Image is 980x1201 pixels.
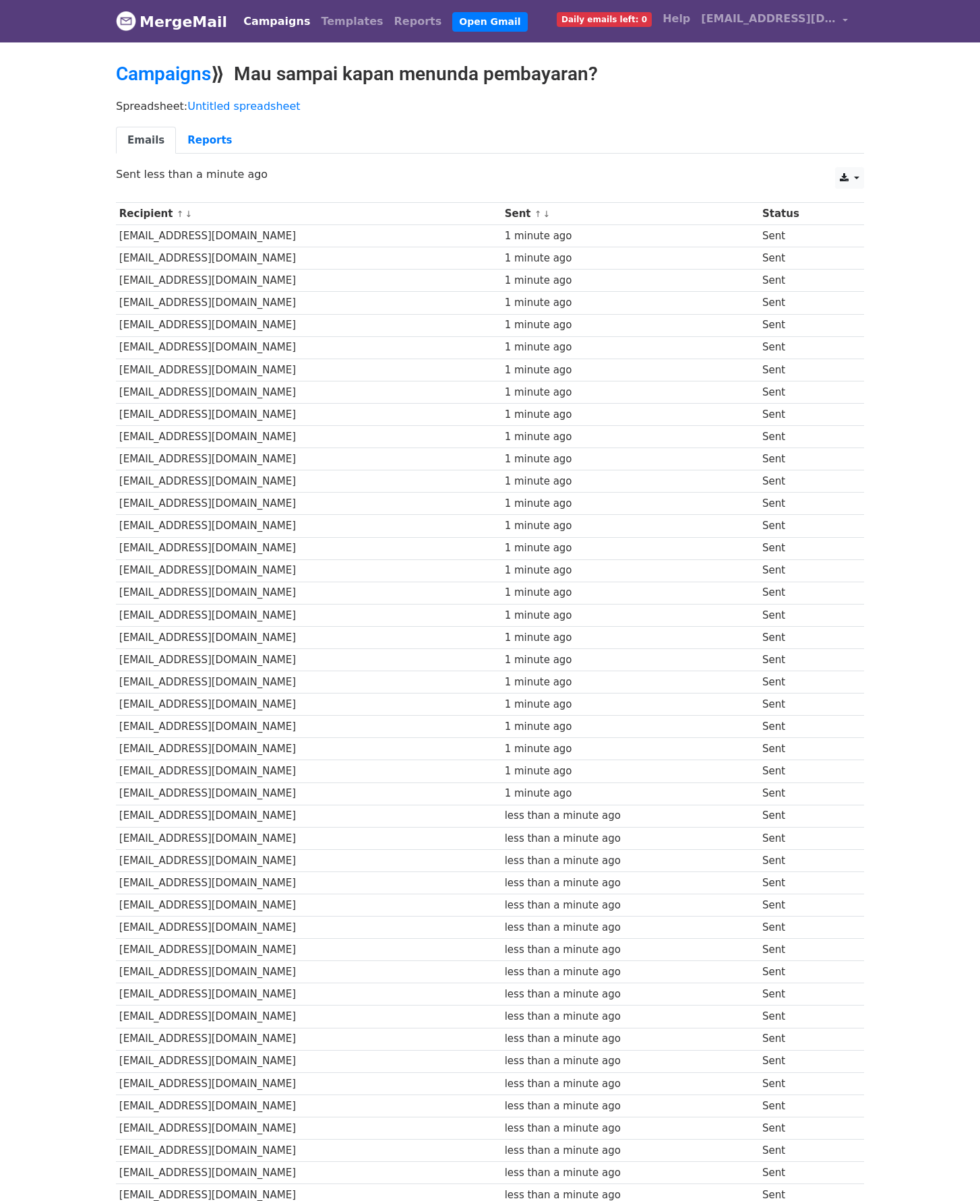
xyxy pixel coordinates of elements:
td: Sent [759,1050,851,1072]
td: [EMAIL_ADDRESS][DOMAIN_NAME] [116,493,501,515]
div: less than a minute ago [505,920,756,935]
td: [EMAIL_ADDRESS][DOMAIN_NAME] [116,582,501,604]
td: Sent [759,270,851,292]
a: Reports [176,127,243,154]
td: [EMAIL_ADDRESS][DOMAIN_NAME] [116,314,501,336]
div: 1 minute ago [505,697,756,712]
td: Sent [759,694,851,716]
div: 1 minute ago [505,452,756,467]
div: 1 minute ago [505,363,756,378]
a: Help [657,5,696,32]
td: Sent [759,403,851,425]
td: Sent [759,961,851,983]
div: less than a minute ago [505,1143,756,1159]
td: [EMAIL_ADDRESS][DOMAIN_NAME] [116,917,501,939]
td: Sent [759,760,851,782]
td: [EMAIL_ADDRESS][DOMAIN_NAME] [116,403,501,425]
div: less than a minute ago [505,898,756,913]
div: less than a minute ago [505,831,756,846]
a: MergeMail [116,7,227,36]
td: [EMAIL_ADDRESS][DOMAIN_NAME] [116,1117,501,1139]
td: Sent [759,292,851,314]
td: Sent [759,314,851,336]
td: [EMAIL_ADDRESS][DOMAIN_NAME] [116,1006,501,1028]
td: Sent [759,1162,851,1184]
td: [EMAIL_ADDRESS][DOMAIN_NAME] [116,470,501,493]
td: [EMAIL_ADDRESS][DOMAIN_NAME] [116,270,501,292]
div: 1 minute ago [505,228,756,244]
span: Daily emails left: 0 [557,12,652,27]
div: 1 minute ago [505,295,756,311]
td: [EMAIL_ADDRESS][DOMAIN_NAME] [116,515,501,537]
td: Sent [759,805,851,827]
td: Sent [759,225,851,247]
div: 1 minute ago [505,385,756,400]
a: Campaigns [238,8,315,35]
td: [EMAIL_ADDRESS][DOMAIN_NAME] [116,426,501,448]
div: less than a minute ago [505,808,756,824]
div: less than a minute ago [505,1009,756,1024]
div: 1 minute ago [505,317,756,333]
td: Sent [759,426,851,448]
div: 1 minute ago [505,340,756,355]
img: MergeMail logo [116,11,136,31]
div: 1 minute ago [505,608,756,623]
td: [EMAIL_ADDRESS][DOMAIN_NAME] [116,805,501,827]
div: less than a minute ago [505,942,756,958]
td: [EMAIL_ADDRESS][DOMAIN_NAME] [116,671,501,694]
div: less than a minute ago [505,1076,756,1092]
div: Chat Widget [913,1136,980,1201]
td: Sent [759,1072,851,1095]
div: 1 minute ago [505,541,756,556]
a: ↓ [185,209,192,219]
td: Sent [759,671,851,694]
td: Sent [759,738,851,760]
a: Daily emails left: 0 [551,5,657,32]
div: 1 minute ago [505,652,756,668]
div: 1 minute ago [505,585,756,600]
div: 1 minute ago [505,741,756,757]
td: [EMAIL_ADDRESS][DOMAIN_NAME] [116,648,501,671]
td: [EMAIL_ADDRESS][DOMAIN_NAME] [116,782,501,805]
td: Sent [759,604,851,626]
td: [EMAIL_ADDRESS][DOMAIN_NAME] [116,1072,501,1095]
div: less than a minute ago [505,1099,756,1114]
span: [EMAIL_ADDRESS][DOMAIN_NAME] [701,11,836,27]
td: Sent [759,1028,851,1050]
a: ↑ [534,209,542,219]
a: ↓ [543,209,550,219]
a: [EMAIL_ADDRESS][DOMAIN_NAME] [696,5,853,37]
td: Sent [759,827,851,849]
td: Sent [759,470,851,493]
a: Campaigns [116,63,211,85]
div: 1 minute ago [505,675,756,690]
h2: ⟫ Mau sampai kapan menunda pembayaran? [116,63,864,86]
a: Open Gmail [452,12,527,32]
div: 1 minute ago [505,786,756,801]
td: Sent [759,1095,851,1117]
td: Sent [759,648,851,671]
td: Sent [759,894,851,917]
td: [EMAIL_ADDRESS][DOMAIN_NAME] [116,694,501,716]
td: [EMAIL_ADDRESS][DOMAIN_NAME] [116,225,501,247]
div: less than a minute ago [505,1121,756,1136]
td: Sent [759,559,851,582]
div: less than a minute ago [505,1031,756,1047]
td: [EMAIL_ADDRESS][DOMAIN_NAME] [116,871,501,894]
td: [EMAIL_ADDRESS][DOMAIN_NAME] [116,894,501,917]
div: 1 minute ago [505,474,756,489]
td: Sent [759,782,851,805]
td: [EMAIL_ADDRESS][DOMAIN_NAME] [116,961,501,983]
td: [EMAIL_ADDRESS][DOMAIN_NAME] [116,559,501,582]
td: Sent [759,247,851,270]
div: 1 minute ago [505,496,756,512]
td: [EMAIL_ADDRESS][DOMAIN_NAME] [116,939,501,961]
td: [EMAIL_ADDRESS][DOMAIN_NAME] [116,448,501,470]
td: [EMAIL_ADDRESS][DOMAIN_NAME] [116,827,501,849]
td: [EMAIL_ADDRESS][DOMAIN_NAME] [116,1095,501,1117]
td: [EMAIL_ADDRESS][DOMAIN_NAME] [116,1162,501,1184]
div: 1 minute ago [505,429,756,445]
td: [EMAIL_ADDRESS][DOMAIN_NAME] [116,760,501,782]
td: Sent [759,983,851,1006]
div: 1 minute ago [505,518,756,534]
